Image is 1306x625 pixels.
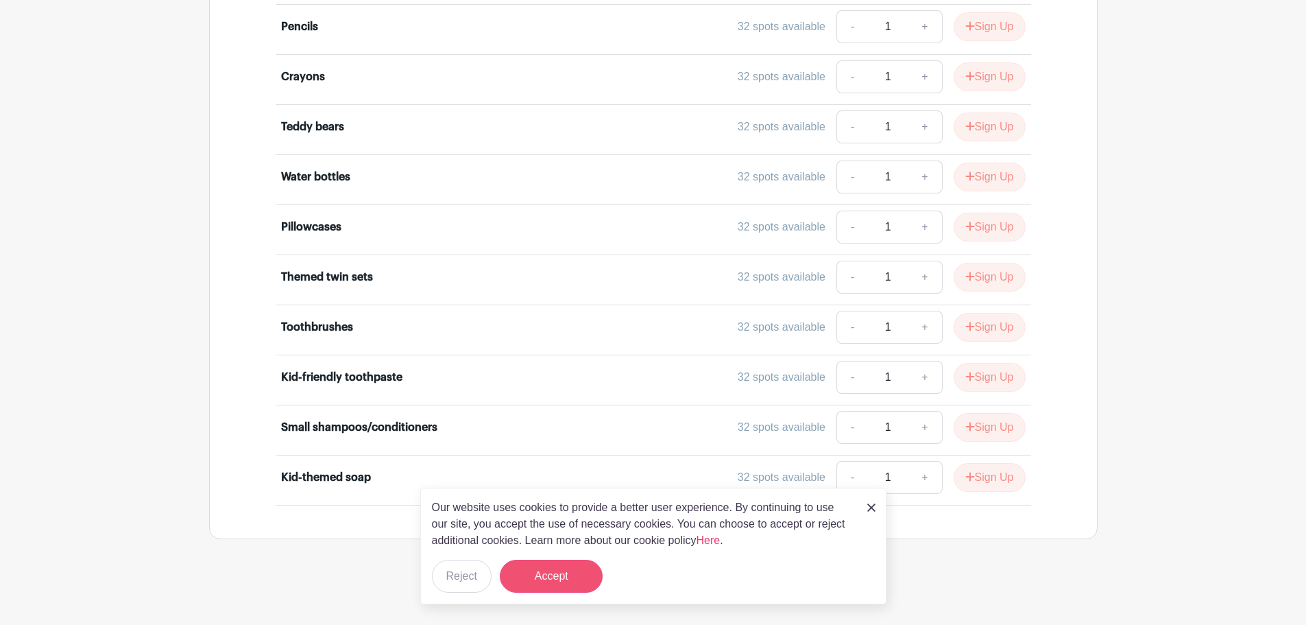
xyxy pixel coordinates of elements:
[954,12,1026,41] button: Sign Up
[908,261,942,294] a: +
[954,163,1026,191] button: Sign Up
[738,269,825,285] div: 32 spots available
[281,169,350,185] div: Water bottles
[432,560,492,593] button: Reject
[908,161,942,193] a: +
[908,110,942,143] a: +
[281,219,341,235] div: Pillowcases
[738,119,825,135] div: 32 spots available
[908,411,942,444] a: +
[908,361,942,394] a: +
[836,261,868,294] a: -
[954,463,1026,492] button: Sign Up
[954,213,1026,241] button: Sign Up
[738,419,825,436] div: 32 spots available
[954,263,1026,292] button: Sign Up
[836,161,868,193] a: -
[908,10,942,43] a: +
[281,19,318,35] div: Pencils
[738,369,825,386] div: 32 spots available
[281,319,353,335] div: Toothbrushes
[954,363,1026,392] button: Sign Up
[500,560,603,593] button: Accept
[836,311,868,344] a: -
[738,169,825,185] div: 32 spots available
[867,504,875,512] img: close_button-5f87c8562297e5c2d7936805f587ecaba9071eb48480494691a3f1689db116b3.svg
[738,19,825,35] div: 32 spots available
[281,69,325,85] div: Crayons
[281,369,402,386] div: Kid-friendly toothpaste
[281,269,373,285] div: Themed twin sets
[954,113,1026,141] button: Sign Up
[836,60,868,93] a: -
[697,534,721,546] a: Here
[836,10,868,43] a: -
[908,60,942,93] a: +
[836,411,868,444] a: -
[954,413,1026,442] button: Sign Up
[836,361,868,394] a: -
[836,110,868,143] a: -
[908,461,942,494] a: +
[281,469,371,486] div: Kid-themed soap
[908,211,942,244] a: +
[281,119,344,135] div: Teddy bears
[954,313,1026,342] button: Sign Up
[281,419,437,436] div: Small shampoos/conditioners
[738,469,825,486] div: 32 spots available
[908,311,942,344] a: +
[432,499,853,549] p: Our website uses cookies to provide a better user experience. By continuing to use our site, you ...
[738,69,825,85] div: 32 spots available
[954,62,1026,91] button: Sign Up
[738,319,825,335] div: 32 spots available
[836,211,868,244] a: -
[836,461,868,494] a: -
[738,219,825,235] div: 32 spots available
